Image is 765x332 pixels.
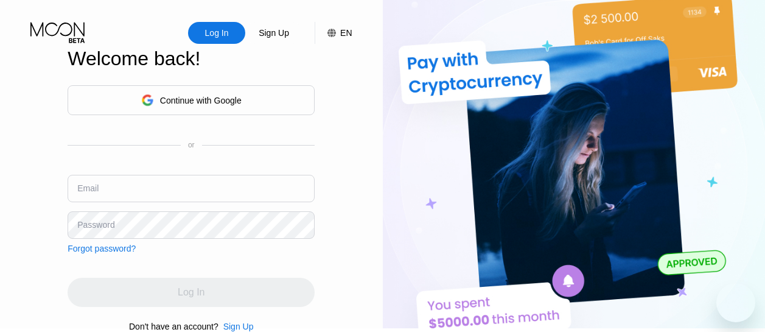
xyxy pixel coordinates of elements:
div: Forgot password? [68,244,136,253]
div: Don't have an account? [129,322,218,331]
div: Continue with Google [160,96,242,105]
div: Sign Up [257,27,290,39]
div: Log In [204,27,230,39]
div: Log In [188,22,245,44]
div: Welcome back! [68,48,315,70]
div: Sign Up [245,22,302,44]
div: Sign Up [223,322,254,331]
div: EN [340,28,352,38]
div: Password [77,220,114,230]
div: or [188,141,195,149]
div: Sign Up [218,322,254,331]
div: Email [77,183,99,193]
iframe: Button to launch messaging window [716,283,755,322]
div: Continue with Google [68,85,315,115]
div: EN [315,22,352,44]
